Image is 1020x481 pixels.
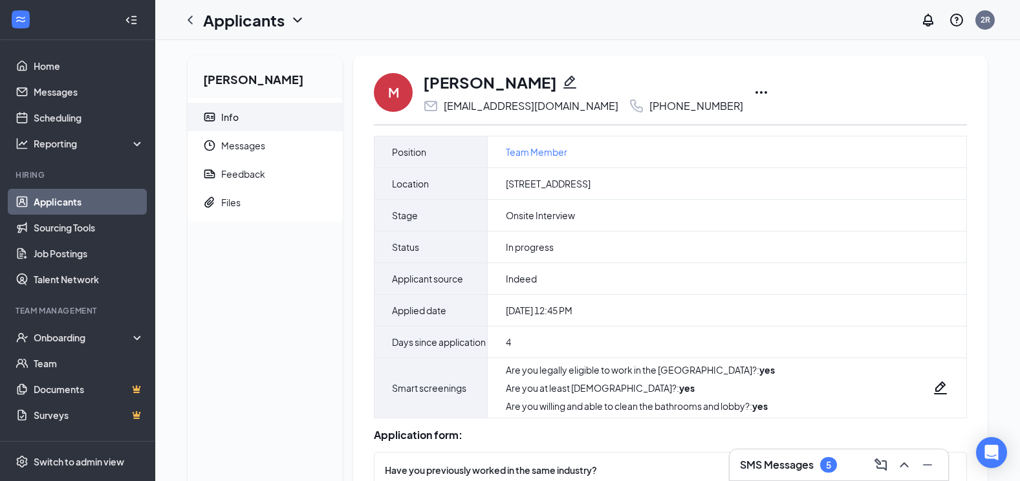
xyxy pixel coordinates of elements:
div: Are you legally eligible to work in the [GEOGRAPHIC_DATA]? : [506,363,775,376]
a: Team [34,350,144,376]
span: Position [392,144,426,160]
strong: yes [759,364,775,376]
svg: Paperclip [203,196,216,209]
div: Are you at least [DEMOGRAPHIC_DATA]? : [506,381,775,394]
svg: ChevronUp [896,457,912,473]
span: 4 [506,336,511,348]
div: Onboarding [34,331,133,344]
svg: Email [423,98,439,114]
svg: Settings [16,455,28,468]
span: Location [392,176,429,191]
svg: Pencil [562,74,578,90]
svg: Clock [203,139,216,152]
div: [EMAIL_ADDRESS][DOMAIN_NAME] [444,100,618,112]
a: Applicants [34,189,144,215]
div: 2R [981,14,990,25]
svg: Pencil [933,380,948,396]
span: Status [392,239,419,255]
span: [DATE] 12:45 PM [506,304,572,317]
svg: ChevronLeft [182,12,198,28]
a: ContactCardInfo [188,103,343,131]
svg: Minimize [920,457,935,473]
a: PaperclipFiles [188,188,343,217]
svg: QuestionInfo [949,12,964,28]
svg: Phone [629,98,644,114]
svg: Collapse [125,14,138,27]
a: Scheduling [34,105,144,131]
div: Application form: [374,429,967,442]
a: SurveysCrown [34,402,144,428]
h3: SMS Messages [740,458,814,472]
span: Indeed [506,272,537,285]
svg: Analysis [16,137,28,150]
div: Are you willing and able to clean the bathrooms and lobby? : [506,400,775,412]
svg: UserCheck [16,331,28,344]
button: Minimize [917,454,938,475]
span: Days since application [392,334,486,350]
a: Team Member [506,145,567,159]
div: Hiring [16,169,142,180]
a: Sourcing Tools [34,215,144,240]
a: DocumentsCrown [34,376,144,402]
svg: Report [203,167,216,180]
div: 5 [826,460,831,471]
span: Have you previously worked in the same industry? [385,463,597,477]
h1: Applicants [203,9,285,31]
svg: ContactCard [203,111,216,123]
span: Applicant source [392,271,463,286]
button: ComposeMessage [871,454,891,475]
a: Talent Network [34,266,144,292]
div: Reporting [34,137,145,150]
div: [PHONE_NUMBER] [649,100,743,112]
span: Applied date [392,303,446,318]
h2: [PERSON_NAME] [188,56,343,98]
a: ClockMessages [188,131,343,160]
div: Team Management [16,305,142,316]
span: Stage [392,208,418,223]
svg: ComposeMessage [873,457,889,473]
span: In progress [506,240,554,253]
a: Home [34,53,144,79]
svg: Notifications [920,12,936,28]
div: Info [221,111,239,123]
div: M [388,83,399,102]
div: Switch to admin view [34,455,124,468]
svg: WorkstreamLogo [14,13,27,26]
strong: yes [752,400,768,412]
span: Onsite Interview [506,209,575,222]
a: Messages [34,79,144,105]
span: Messages [221,131,332,160]
a: ReportFeedback [188,160,343,188]
svg: ChevronDown [290,12,305,28]
span: [STREET_ADDRESS] [506,177,591,190]
span: Smart screenings [392,380,466,396]
h1: [PERSON_NAME] [423,71,557,93]
strong: yes [679,382,695,394]
div: Files [221,196,241,209]
svg: Ellipses [754,85,769,100]
div: Open Intercom Messenger [976,437,1007,468]
button: ChevronUp [894,454,915,475]
div: Feedback [221,167,265,180]
a: Job Postings [34,240,144,266]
